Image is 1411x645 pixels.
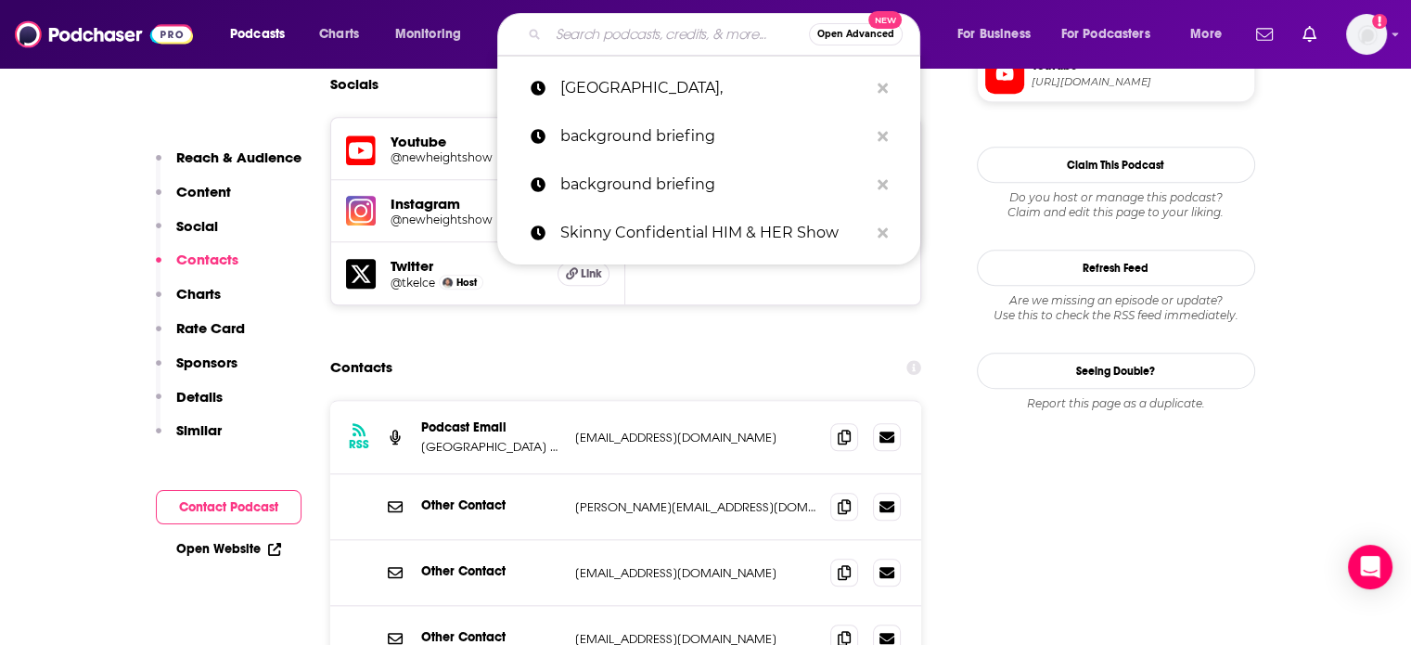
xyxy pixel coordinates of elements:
input: Search podcasts, credits, & more... [548,19,809,49]
a: Show notifications dropdown [1295,19,1324,50]
p: Other Contact [421,563,560,579]
span: Charts [319,21,359,47]
span: Host [456,277,477,289]
img: Travis Kelce [443,277,453,288]
button: Reach & Audience [156,148,301,183]
h5: Youtube [391,133,544,150]
a: @newheightshow [391,150,544,164]
a: [GEOGRAPHIC_DATA], [497,64,920,112]
p: [PERSON_NAME][EMAIL_ADDRESS][DOMAIN_NAME] [575,499,816,515]
a: Charts [307,19,370,49]
a: YouTube[URL][DOMAIN_NAME] [985,55,1247,94]
a: Link [558,262,609,286]
h5: Twitter [391,257,544,275]
button: Contact Podcast [156,490,301,524]
p: Podcast Email [421,419,560,435]
p: Social [176,217,218,235]
p: Details [176,388,223,406]
h2: Socials [330,67,378,102]
svg: Add a profile image [1372,14,1387,29]
p: background briefing [560,161,868,209]
button: open menu [1177,19,1245,49]
a: @tkelce [391,276,435,290]
p: Skinny Confidential HIM & HER Show [560,209,868,257]
p: Charts [176,285,221,303]
span: Monitoring [395,21,461,47]
span: https://www.youtube.com/@newheightshow [1032,75,1247,89]
a: Show notifications dropdown [1249,19,1280,50]
button: Show profile menu [1346,14,1387,55]
div: Report this page as a duplicate. [977,396,1255,411]
span: New [868,11,902,29]
button: open menu [1049,19,1177,49]
a: Skinny Confidential HIM & HER Show [497,209,920,257]
p: background briefing [560,112,868,161]
button: Similar [156,421,222,456]
button: Charts [156,285,221,319]
button: Sponsors [156,354,237,388]
button: open menu [382,19,485,49]
button: Content [156,183,231,217]
button: Claim This Podcast [977,147,1255,183]
p: Rate Card [176,319,245,337]
span: Podcasts [230,21,285,47]
p: Content [176,183,231,200]
a: Open Website [176,541,281,557]
h2: Contacts [330,350,392,385]
h5: Instagram [391,195,544,213]
span: Logged in as smeizlik [1346,14,1387,55]
p: [EMAIL_ADDRESS][DOMAIN_NAME] [575,565,816,581]
p: Other Contact [421,497,560,513]
div: Are we missing an episode or update? Use this to check the RSS feed immediately. [977,293,1255,323]
div: Claim and edit this page to your liking. [977,190,1255,220]
button: Open AdvancedNew [809,23,903,45]
span: Do you host or manage this podcast? [977,190,1255,205]
img: User Profile [1346,14,1387,55]
button: Details [156,388,223,422]
span: More [1190,21,1222,47]
button: Social [156,217,218,252]
span: For Business [957,21,1031,47]
a: background briefing [497,161,920,209]
h3: RSS [349,437,369,452]
p: Reach & Audience [176,148,301,166]
p: [EMAIL_ADDRESS][DOMAIN_NAME] [575,430,816,445]
p: New Heights, [560,64,868,112]
p: Other Contact [421,629,560,645]
button: Rate Card [156,319,245,354]
button: Refresh Feed [977,250,1255,286]
img: iconImage [346,196,376,226]
p: Similar [176,421,222,439]
div: Open Intercom Messenger [1348,545,1392,589]
img: Podchaser - Follow, Share and Rate Podcasts [15,17,193,52]
span: Link [581,266,602,281]
button: open menu [944,19,1054,49]
div: Search podcasts, credits, & more... [515,13,938,56]
a: background briefing [497,112,920,161]
p: Contacts [176,251,238,268]
button: open menu [217,19,309,49]
a: Seeing Double? [977,353,1255,389]
button: Contacts [156,251,238,285]
span: Open Advanced [817,30,894,39]
span: For Podcasters [1061,21,1150,47]
p: Sponsors [176,354,237,371]
p: [GEOGRAPHIC_DATA] with [PERSON_NAME] and [PERSON_NAME] Podcast Email [421,439,560,455]
a: @newheightshow [391,213,544,226]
